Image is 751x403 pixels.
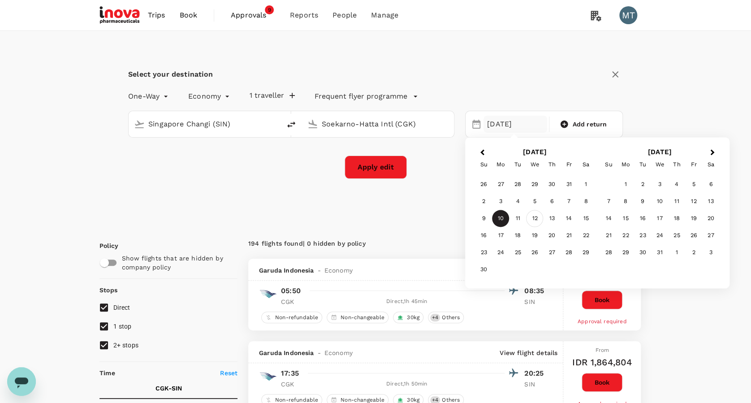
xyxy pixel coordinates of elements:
[668,210,685,227] div: Choose Thursday, December 18th, 2025
[509,244,526,261] div: Choose Tuesday, November 25th, 2025
[526,227,543,244] div: Choose Wednesday, November 19th, 2025
[668,176,685,193] div: Choose Thursday, December 4th, 2025
[231,10,276,21] span: Approvals
[274,123,276,125] button: Open
[155,384,182,393] p: CGK - SIN
[560,176,577,193] div: Choose Friday, October 31st, 2025
[113,342,138,349] span: 2+ stops
[572,120,607,129] span: Add return
[259,266,314,275] span: Garuda Indonesia
[309,380,505,389] div: Direct , 1h 50min
[577,176,594,193] div: Choose Saturday, November 1st, 2025
[475,176,492,193] div: Choose Sunday, October 26th, 2025
[261,312,322,323] div: Non-refundable
[572,355,632,369] h6: IDR 1,864,804
[290,10,318,21] span: Reports
[524,297,547,306] p: SIN
[634,244,651,261] div: Choose Tuesday, December 30th, 2025
[403,314,423,321] span: 30kg
[492,244,509,261] div: Choose Monday, November 24th, 2025
[685,156,702,173] div: Friday
[526,244,543,261] div: Choose Wednesday, November 26th, 2025
[509,210,526,227] div: Choose Tuesday, November 11th, 2025
[281,297,303,306] p: CGK
[577,193,594,210] div: Choose Saturday, November 8th, 2025
[668,227,685,244] div: Choose Thursday, December 25th, 2025
[577,244,594,261] div: Choose Saturday, November 29th, 2025
[617,156,634,173] div: Monday
[483,116,547,133] div: [DATE]
[651,193,668,210] div: Choose Wednesday, December 10th, 2025
[578,318,627,325] span: Approval required
[248,239,445,249] div: 194 flights found | 0 hidden by policy
[324,348,353,357] span: Economy
[543,210,560,227] div: Choose Thursday, November 13th, 2025
[668,193,685,210] div: Choose Thursday, December 11th, 2025
[492,156,509,173] div: Monday
[577,210,594,227] div: Choose Saturday, November 15th, 2025
[685,193,702,210] div: Choose Friday, December 12th, 2025
[99,5,141,25] img: iNova Pharmaceuticals
[685,176,702,193] div: Choose Friday, December 5th, 2025
[430,314,440,321] span: + 4
[651,176,668,193] div: Choose Wednesday, December 3rd, 2025
[560,156,577,173] div: Friday
[309,297,505,306] div: Direct , 1h 45min
[702,210,719,227] div: Choose Saturday, December 20th, 2025
[314,266,324,275] span: -
[600,244,617,261] div: Choose Sunday, December 28th, 2025
[543,244,560,261] div: Choose Thursday, November 27th, 2025
[702,156,719,173] div: Saturday
[560,210,577,227] div: Choose Friday, November 14th, 2025
[99,241,108,250] p: Policy
[281,380,303,389] p: CGK
[99,368,115,377] p: Time
[315,91,407,102] p: Frequent flyer programme
[492,176,509,193] div: Choose Monday, October 27th, 2025
[259,348,314,357] span: Garuda Indonesia
[702,193,719,210] div: Choose Saturday, December 13th, 2025
[148,10,165,21] span: Trips
[651,210,668,227] div: Choose Wednesday, December 17th, 2025
[148,117,262,131] input: Depart from
[582,373,622,392] button: Book
[438,314,463,321] span: Others
[500,348,557,357] p: View flight details
[600,176,719,261] div: Month December, 2025
[617,227,634,244] div: Choose Monday, December 22nd, 2025
[634,193,651,210] div: Choose Tuesday, December 9th, 2025
[475,176,594,278] div: Month November, 2025
[685,210,702,227] div: Choose Friday, December 19th, 2025
[685,244,702,261] div: Choose Friday, January 2nd, 2026
[122,254,231,272] p: Show flights that are hidden by company policy
[327,312,388,323] div: Non-changeable
[582,290,622,309] button: Book
[475,193,492,210] div: Choose Sunday, November 2nd, 2025
[600,210,617,227] div: Choose Sunday, December 14th, 2025
[509,176,526,193] div: Choose Tuesday, October 28th, 2025
[188,89,232,104] div: Economy
[526,176,543,193] div: Choose Wednesday, October 29th, 2025
[7,367,36,396] iframe: Button to launch messaging window
[475,227,492,244] div: Choose Sunday, November 16th, 2025
[472,148,597,156] h2: [DATE]
[560,227,577,244] div: Choose Friday, November 21st, 2025
[128,68,213,81] div: Select your destination
[492,193,509,210] div: Choose Monday, November 3rd, 2025
[524,368,547,379] p: 20:25
[475,244,492,261] div: Choose Sunday, November 23rd, 2025
[560,193,577,210] div: Choose Friday, November 7th, 2025
[600,156,617,173] div: Sunday
[634,156,651,173] div: Tuesday
[220,368,237,377] p: Reset
[448,123,449,125] button: Open
[600,227,617,244] div: Choose Sunday, December 21st, 2025
[332,10,357,21] span: People
[492,210,509,227] div: Choose Monday, November 10th, 2025
[634,176,651,193] div: Choose Tuesday, December 2nd, 2025
[595,347,609,353] span: From
[526,210,543,227] div: Choose Wednesday, November 12th, 2025
[475,156,492,173] div: Sunday
[577,227,594,244] div: Choose Saturday, November 22nd, 2025
[315,91,418,102] button: Frequent flyer programme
